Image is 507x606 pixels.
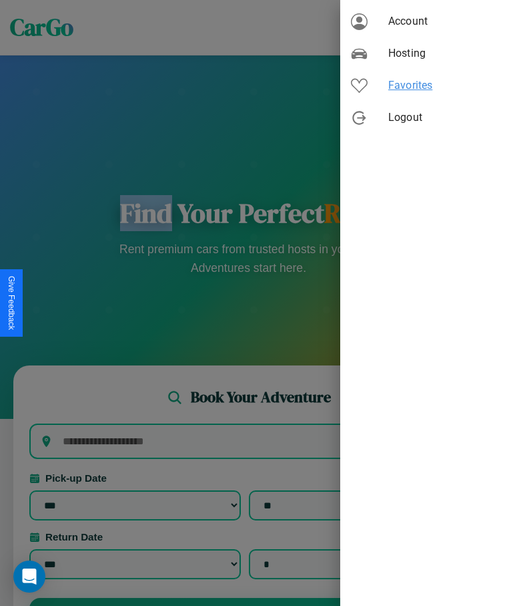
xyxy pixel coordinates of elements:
div: Open Intercom Messenger [13,561,45,593]
div: Logout [340,102,507,134]
div: Give Feedback [7,276,16,330]
div: Account [340,5,507,37]
span: Account [388,13,496,29]
span: Hosting [388,45,496,61]
div: Hosting [340,37,507,69]
div: Favorites [340,69,507,102]
span: Logout [388,110,496,126]
span: Favorites [388,78,496,94]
